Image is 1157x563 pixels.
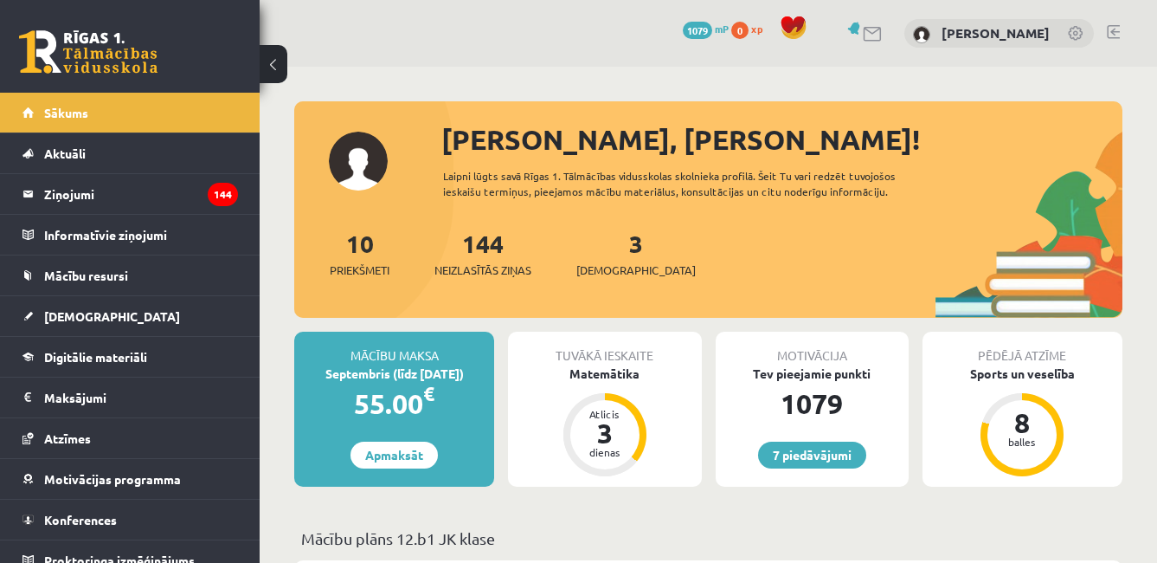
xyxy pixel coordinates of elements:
[22,337,238,377] a: Digitālie materiāli
[44,268,128,283] span: Mācību resursi
[913,26,930,43] img: Daniels Badaško
[716,332,909,365] div: Motivācija
[22,133,238,173] a: Aktuāli
[996,437,1048,447] div: balles
[731,22,771,36] a: 0 xp
[922,332,1122,365] div: Pēdējā atzīme
[731,22,749,39] span: 0
[22,296,238,336] a: [DEMOGRAPHIC_DATA]
[330,228,389,279] a: 10Priekšmeti
[44,146,86,161] span: Aktuāli
[294,383,494,424] div: 55.00
[294,365,494,383] div: Septembris (līdz [DATE])
[434,228,531,279] a: 144Neizlasītās ziņas
[434,262,531,279] span: Neizlasītās ziņas
[579,447,631,457] div: dienas
[716,365,909,383] div: Tev pieejamie punkti
[22,174,238,214] a: Ziņojumi144
[22,500,238,540] a: Konferences
[922,365,1122,479] a: Sports un veselība 8 balles
[508,332,701,365] div: Tuvākā ieskaite
[22,459,238,499] a: Motivācijas programma
[751,22,762,36] span: xp
[44,174,238,214] legend: Ziņojumi
[716,383,909,424] div: 1079
[44,471,181,487] span: Motivācijas programma
[350,442,438,469] a: Apmaksāt
[44,105,88,120] span: Sākums
[996,409,1048,437] div: 8
[441,119,1122,160] div: [PERSON_NAME], [PERSON_NAME]!
[22,215,238,255] a: Informatīvie ziņojumi
[19,30,157,74] a: Rīgas 1. Tālmācības vidusskola
[576,262,696,279] span: [DEMOGRAPHIC_DATA]
[44,430,91,446] span: Atzīmes
[44,215,238,255] legend: Informatīvie ziņojumi
[758,442,866,469] a: 7 piedāvājumi
[508,365,701,383] div: Matemātika
[22,93,238,133] a: Sākums
[44,349,147,365] span: Digitālie materiāli
[301,527,1115,550] p: Mācību plāns 12.b1 JK klase
[294,332,494,365] div: Mācību maksa
[922,365,1122,383] div: Sports un veselība
[22,256,238,295] a: Mācību resursi
[508,365,701,479] a: Matemātika Atlicis 3 dienas
[22,418,238,458] a: Atzīmes
[942,24,1050,42] a: [PERSON_NAME]
[330,262,389,279] span: Priekšmeti
[22,378,238,417] a: Maksājumi
[579,419,631,447] div: 3
[683,22,712,39] span: 1079
[683,22,729,36] a: 1079 mP
[44,512,117,527] span: Konferences
[44,378,238,417] legend: Maksājumi
[576,228,696,279] a: 3[DEMOGRAPHIC_DATA]
[423,381,434,406] span: €
[715,22,729,36] span: mP
[44,308,180,324] span: [DEMOGRAPHIC_DATA]
[443,168,940,199] div: Laipni lūgts savā Rīgas 1. Tālmācības vidusskolas skolnieka profilā. Šeit Tu vari redzēt tuvojošo...
[208,183,238,206] i: 144
[579,409,631,419] div: Atlicis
